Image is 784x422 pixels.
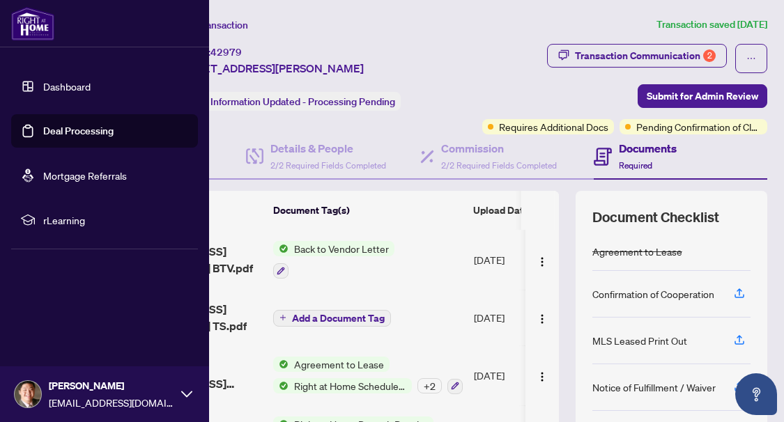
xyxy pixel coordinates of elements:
[468,230,563,290] td: [DATE]
[473,203,529,218] span: Upload Date
[49,378,174,393] span: [PERSON_NAME]
[173,92,401,111] div: Status:
[703,49,716,62] div: 2
[15,381,41,407] img: Profile Icon
[210,95,395,108] span: Information Updated - Processing Pending
[656,17,767,33] article: Transaction saved [DATE]
[43,125,114,137] a: Deal Processing
[279,314,286,321] span: plus
[592,333,687,348] div: MLS Leased Print Out
[468,345,563,405] td: [DATE]
[292,313,385,323] span: Add a Document Tag
[592,380,716,395] div: Notice of Fulfillment / Waiver
[531,306,553,329] button: Logo
[531,364,553,386] button: Logo
[647,85,758,107] span: Submit for Admin Review
[273,378,289,393] img: Status Icon
[289,378,412,393] span: Right at Home Schedule B
[537,256,548,267] img: Logo
[43,169,127,182] a: Mortgage Referrals
[273,241,289,256] img: Status Icon
[441,160,557,171] span: 2/2 Required Fields Completed
[273,310,391,327] button: Add a Document Tag
[468,290,563,345] td: [DATE]
[210,46,242,58] span: 42979
[547,44,727,68] button: Transaction Communication2
[636,119,762,134] span: Pending Confirmation of Closing
[43,80,91,93] a: Dashboard
[43,212,188,228] span: rLearning
[499,119,608,134] span: Requires Additional Docs
[441,140,557,157] h4: Commission
[531,249,553,271] button: Logo
[592,244,682,259] div: Agreement to Lease
[592,286,714,302] div: Confirmation of Cooperation
[173,60,364,77] span: [STREET_ADDRESS][PERSON_NAME]
[417,378,442,393] div: + 2
[746,54,756,63] span: ellipsis
[11,7,54,40] img: logo
[49,395,174,410] span: [EMAIL_ADDRESS][DOMAIN_NAME]
[575,45,716,67] div: Transaction Communication
[174,19,248,31] span: View Transaction
[289,241,394,256] span: Back to Vendor Letter
[270,160,386,171] span: 2/2 Required Fields Completed
[592,208,719,227] span: Document Checklist
[537,371,548,382] img: Logo
[619,140,677,157] h4: Documents
[273,357,463,394] button: Status IconAgreement to LeaseStatus IconRight at Home Schedule B+2
[273,357,289,372] img: Status Icon
[619,160,652,171] span: Required
[638,84,767,108] button: Submit for Admin Review
[270,140,386,157] h4: Details & People
[468,191,562,230] th: Upload Date
[273,308,391,327] button: Add a Document Tag
[735,373,777,415] button: Open asap
[537,313,548,325] img: Logo
[268,191,468,230] th: Document Tag(s)
[289,357,390,372] span: Agreement to Lease
[273,241,394,279] button: Status IconBack to Vendor Letter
